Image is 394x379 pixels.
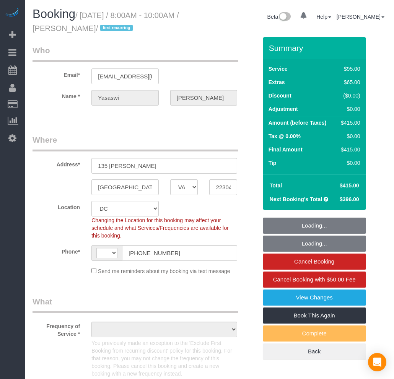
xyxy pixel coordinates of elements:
small: / [DATE] / 8:00AM - 10:00AM / [PERSON_NAME] [33,11,179,33]
label: Extras [269,78,285,86]
input: Zip Code* [209,179,237,195]
label: Name * [27,90,86,100]
span: $415.00 [340,182,359,189]
h3: Summary [269,44,362,52]
img: Automaid Logo [5,8,20,18]
span: first recurring [100,25,133,31]
a: Beta [267,14,291,20]
label: Adjustment [269,105,298,113]
legend: Who [33,45,238,62]
span: Changing the Location for this booking may affect your schedule and what Services/Frequencies are... [91,217,229,239]
a: Cancel Booking [263,254,366,270]
span: Booking [33,7,75,21]
label: Final Amount [269,146,303,153]
p: You previously made an exception to the 'Exclude First Booking from recurring discount' policy fo... [91,339,237,377]
input: Phone* [122,245,237,261]
input: Last Name* [170,90,238,106]
a: Back [263,343,366,359]
div: $0.00 [338,159,360,167]
div: $65.00 [338,78,360,86]
div: $0.00 [338,105,360,113]
label: Phone* [27,245,86,255]
div: $415.00 [338,119,360,127]
input: First Name* [91,90,159,106]
span: / [96,24,135,33]
label: Frequency of Service * [27,320,86,338]
input: Email* [91,68,159,84]
input: City* [91,179,159,195]
img: New interface [278,12,291,22]
div: $415.00 [338,146,360,153]
strong: Next Booking's Total [270,196,322,202]
span: $396.00 [340,196,359,202]
a: [PERSON_NAME] [337,14,384,20]
label: Address* [27,158,86,168]
label: Service [269,65,288,73]
label: Amount (before Taxes) [269,119,326,127]
a: Help [316,14,331,20]
a: Book This Again [263,307,366,324]
a: Cancel Booking with $50.00 Fee [263,272,366,288]
div: Open Intercom Messenger [368,353,386,371]
label: Tax @ 0.00% [269,132,301,140]
a: View Changes [263,290,366,306]
label: Email* [27,68,86,79]
div: $0.00 [338,132,360,140]
label: Tip [269,159,277,167]
strong: Total [270,182,282,189]
legend: Where [33,134,238,151]
span: Send me reminders about my booking via text message [98,268,230,274]
label: Location [27,201,86,211]
div: $95.00 [338,65,360,73]
div: ($0.00) [338,92,360,99]
span: Cancel Booking with $50.00 Fee [273,276,356,283]
label: Discount [269,92,291,99]
legend: What [33,296,238,313]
